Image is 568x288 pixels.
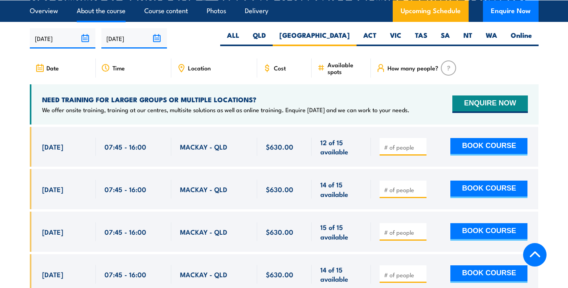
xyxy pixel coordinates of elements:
span: 12 of 15 available [320,138,362,156]
span: MACKAY - QLD [180,142,227,151]
span: MACKAY - QLD [180,227,227,236]
label: WA [479,31,504,46]
button: BOOK COURSE [450,181,527,198]
span: 07:45 - 16:00 [105,227,146,236]
span: [DATE] [42,142,63,151]
span: Location [188,64,211,71]
span: Date [47,64,59,71]
span: $630.00 [266,185,293,194]
button: ENQUIRE NOW [452,95,527,113]
label: SA [434,31,457,46]
label: ALL [220,31,246,46]
span: MACKAY - QLD [180,270,227,279]
p: We offer onsite training, training at our centres, multisite solutions as well as online training... [42,106,409,114]
span: 07:45 - 16:00 [105,142,146,151]
label: ACT [357,31,383,46]
label: [GEOGRAPHIC_DATA] [273,31,357,46]
input: # of people [384,143,424,151]
input: # of people [384,228,424,236]
span: MACKAY - QLD [180,185,227,194]
input: # of people [384,271,424,279]
button: BOOK COURSE [450,138,527,156]
label: NT [457,31,479,46]
span: $630.00 [266,142,293,151]
label: VIC [383,31,408,46]
span: 14 of 15 available [320,180,362,198]
input: From date [30,28,95,49]
span: $630.00 [266,227,293,236]
span: Cost [274,64,286,71]
span: Time [112,64,125,71]
button: BOOK COURSE [450,223,527,241]
span: 07:45 - 16:00 [105,270,146,279]
button: BOOK COURSE [450,265,527,283]
label: Online [504,31,539,46]
span: 14 of 15 available [320,265,362,284]
span: $630.00 [266,270,293,279]
label: QLD [246,31,273,46]
input: To date [101,28,167,49]
span: How many people? [388,64,438,71]
span: [DATE] [42,227,63,236]
input: # of people [384,186,424,194]
span: [DATE] [42,185,63,194]
span: 15 of 15 available [320,222,362,241]
h4: NEED TRAINING FOR LARGER GROUPS OR MULTIPLE LOCATIONS? [42,95,409,104]
label: TAS [408,31,434,46]
span: 07:45 - 16:00 [105,185,146,194]
span: [DATE] [42,270,63,279]
span: Available spots [328,61,365,75]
